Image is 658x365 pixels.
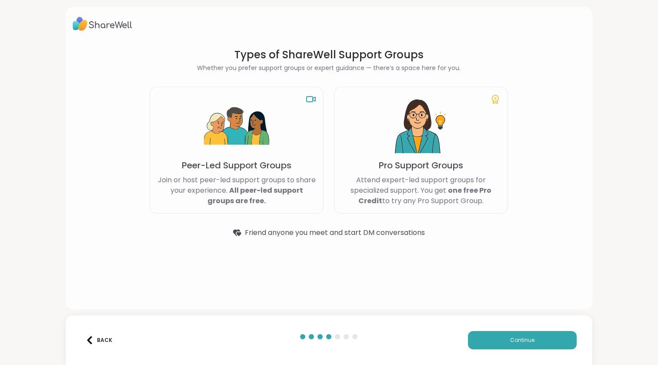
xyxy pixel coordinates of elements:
h2: Whether you prefer support groups or expert guidance — there’s a space here for you. [150,64,508,73]
p: Attend expert-led support groups for specialized support. You get to try any Pro Support Group. [341,175,501,206]
h1: Types of ShareWell Support Groups [150,48,508,62]
p: Join or host peer-led support groups to share your experience. [157,175,316,206]
span: Friend anyone you meet and start DM conversations [245,228,425,238]
b: All peer-led support groups are free. [207,185,303,206]
span: Continue [510,336,534,344]
button: Continue [468,331,577,349]
img: ShareWell Logo [73,14,132,34]
b: one free Pro Credit [358,185,491,206]
div: Back [86,336,112,344]
p: Peer-Led Support Groups [182,159,291,171]
img: Peer-Led Support Groups [204,94,269,159]
button: Back [81,331,116,349]
img: Pro Support Groups [388,94,454,159]
p: Pro Support Groups [379,159,463,171]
